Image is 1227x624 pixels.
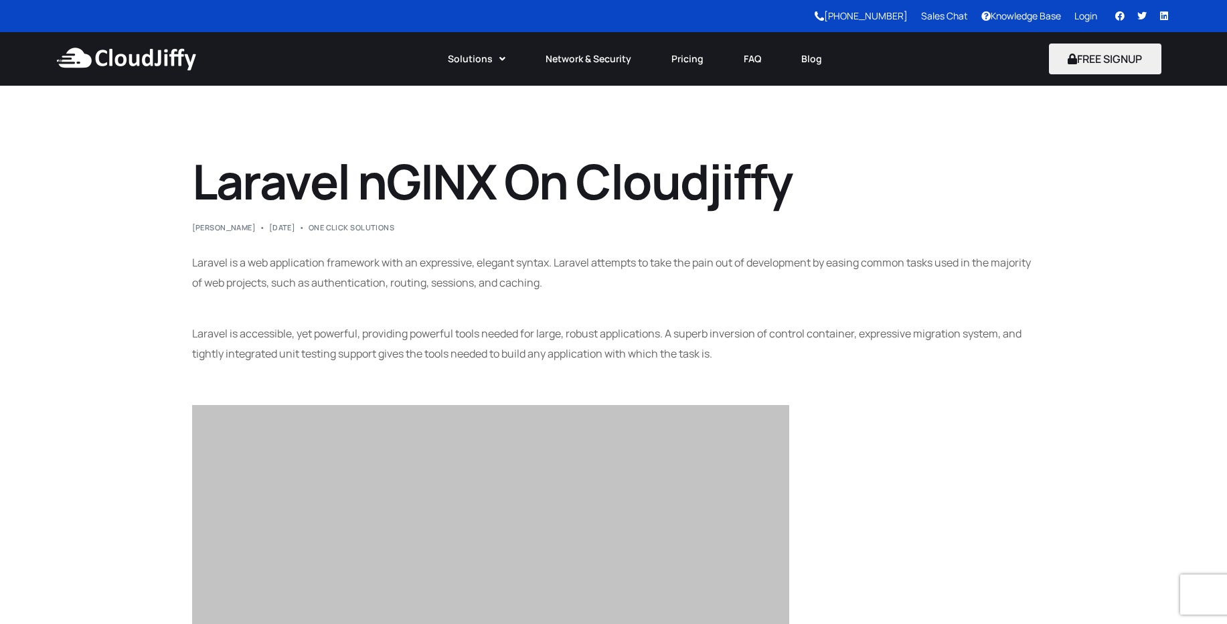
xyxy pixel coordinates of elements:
a: Solutions [428,44,525,74]
a: Network & Security [525,44,651,74]
span: Laravel is a web application framework with an expressive, elegant syntax. Laravel attempts to ta... [192,255,1031,290]
a: Blog [781,44,842,74]
a: FAQ [724,44,781,74]
h1: Laravel nGINX On Cloudjiffy [192,153,1036,210]
span: [DATE] [269,224,296,231]
a: [PHONE_NUMBER] [815,9,908,22]
a: Pricing [651,44,724,74]
span: Laravel is accessible, yet powerful, providing powerful tools needed for large, robust applicatio... [192,326,1021,361]
a: Sales Chat [921,9,968,22]
a: FREE SIGNUP [1049,52,1162,66]
button: FREE SIGNUP [1049,44,1162,74]
a: Knowledge Base [981,9,1061,22]
a: [PERSON_NAME] [192,222,256,232]
a: Login [1074,9,1097,22]
a: One Click Solutions [309,222,394,232]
